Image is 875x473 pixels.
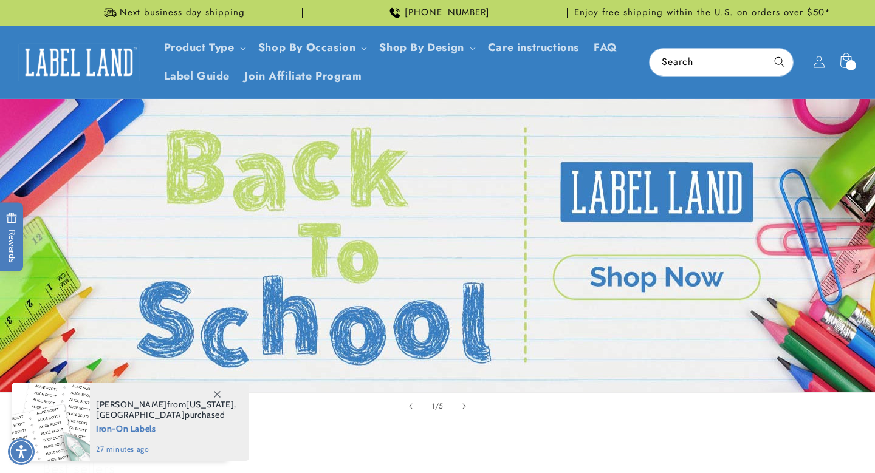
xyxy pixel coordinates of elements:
[157,62,238,90] a: Label Guide
[849,60,853,70] span: 1
[164,39,235,55] a: Product Type
[237,62,369,90] a: Join Affiliate Program
[6,212,18,262] span: Rewards
[431,400,435,412] span: 1
[586,33,625,62] a: FAQ
[766,49,793,75] button: Search
[405,7,490,19] span: [PHONE_NUMBER]
[18,43,140,81] img: Label Land
[574,7,831,19] span: Enjoy free shipping within the U.S. on orders over $50*
[372,33,480,62] summary: Shop By Design
[157,33,251,62] summary: Product Type
[488,41,579,55] span: Care instructions
[594,41,617,55] span: FAQ
[251,33,372,62] summary: Shop By Occasion
[439,400,444,412] span: 5
[753,421,863,461] iframe: Gorgias live chat messenger
[96,409,185,420] span: [GEOGRAPHIC_DATA]
[451,393,478,420] button: Next slide
[244,69,362,83] span: Join Affiliate Program
[164,69,230,83] span: Label Guide
[120,7,245,19] span: Next business day shipping
[435,400,439,412] span: /
[397,393,424,420] button: Previous slide
[8,438,35,465] div: Accessibility Menu
[96,400,236,420] span: from , purchased
[379,39,464,55] a: Shop By Design
[481,33,586,62] a: Care instructions
[96,399,167,410] span: [PERSON_NAME]
[186,399,234,410] span: [US_STATE]
[14,39,145,86] a: Label Land
[258,41,356,55] span: Shop By Occasion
